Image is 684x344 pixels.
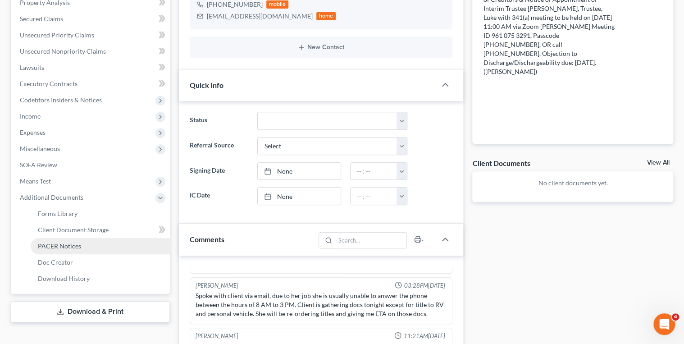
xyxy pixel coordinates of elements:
a: PACER Notices [31,238,170,254]
span: Doc Creator [38,258,73,266]
div: mobile [266,0,289,9]
a: Unsecured Nonpriority Claims [13,43,170,60]
span: Codebtors Insiders & Notices [20,96,102,104]
span: Quick Info [190,81,223,89]
span: Executory Contracts [20,80,78,87]
span: Miscellaneous [20,145,60,152]
a: Lawsuits [13,60,170,76]
span: Forms Library [38,210,78,217]
a: Client Document Storage [31,222,170,238]
span: 03:28PM[DATE] [404,281,445,290]
div: [EMAIL_ADDRESS][DOMAIN_NAME] [207,12,313,21]
a: Secured Claims [13,11,170,27]
span: Additional Documents [20,193,83,201]
span: Expenses [20,128,46,136]
a: Executory Contracts [13,76,170,92]
span: Client Document Storage [38,226,109,234]
label: Signing Date [185,162,253,180]
span: Unsecured Nonpriority Claims [20,47,106,55]
div: [PERSON_NAME] [196,281,238,290]
input: -- : -- [351,188,397,205]
a: View All [647,160,670,166]
p: No client documents yet. [479,179,666,188]
span: Unsecured Priority Claims [20,31,94,39]
span: Comments [190,235,224,243]
a: SOFA Review [13,157,170,173]
div: Client Documents [472,158,530,168]
iframe: Intercom live chat [653,313,675,335]
div: Spoke with client via email, due to her job she is usually unable to answer the phone between the... [196,291,447,318]
span: 11:21AM[DATE] [403,332,445,340]
a: Unsecured Priority Claims [13,27,170,43]
span: Income [20,112,41,120]
span: Secured Claims [20,15,63,23]
input: Search... [335,233,407,248]
span: SOFA Review [20,161,57,169]
a: Download History [31,271,170,287]
a: None [258,188,340,205]
span: Means Test [20,177,51,185]
label: IC Date [185,187,253,205]
button: New Contact [197,44,446,51]
a: None [258,163,340,180]
span: 4 [672,313,679,321]
label: Referral Source [185,137,253,155]
a: Forms Library [31,206,170,222]
span: Lawsuits [20,64,44,71]
a: Doc Creator [31,254,170,271]
input: -- : -- [351,163,397,180]
label: Status [185,112,253,130]
div: [PERSON_NAME] [196,332,238,340]
span: PACER Notices [38,242,81,250]
div: home [316,12,336,20]
a: Download & Print [11,301,170,322]
span: Download History [38,275,90,282]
